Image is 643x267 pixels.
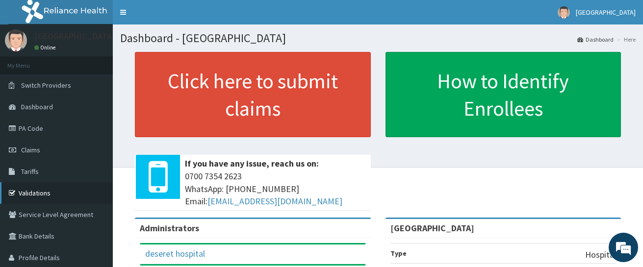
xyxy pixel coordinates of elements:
[576,8,636,17] span: [GEOGRAPHIC_DATA]
[161,5,184,28] div: Minimize live chat window
[386,52,621,137] a: How to Identify Enrollees
[390,249,407,258] b: Type
[5,170,187,204] textarea: Type your message and hit 'Enter'
[34,32,115,41] p: [GEOGRAPHIC_DATA]
[21,81,71,90] span: Switch Providers
[390,222,474,234] strong: [GEOGRAPHIC_DATA]
[120,32,636,45] h1: Dashboard - [GEOGRAPHIC_DATA]
[185,158,319,169] b: If you have any issue, reach us on:
[207,195,342,207] a: [EMAIL_ADDRESS][DOMAIN_NAME]
[140,222,199,234] b: Administrators
[185,170,366,208] span: 0700 7354 2623 WhatsApp: [PHONE_NUMBER] Email:
[615,35,636,44] li: Here
[18,49,40,73] img: d_794563401_company_1708531726252_794563401
[51,55,165,68] div: Chat with us now
[135,52,371,137] a: Click here to submit claims
[21,102,53,111] span: Dashboard
[21,167,39,176] span: Tariffs
[145,248,205,259] a: deseret hospital
[5,29,27,51] img: User Image
[558,6,570,19] img: User Image
[57,74,135,173] span: We're online!
[585,248,616,261] p: Hospital
[577,35,614,44] a: Dashboard
[21,146,40,154] span: Claims
[34,44,58,51] a: Online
